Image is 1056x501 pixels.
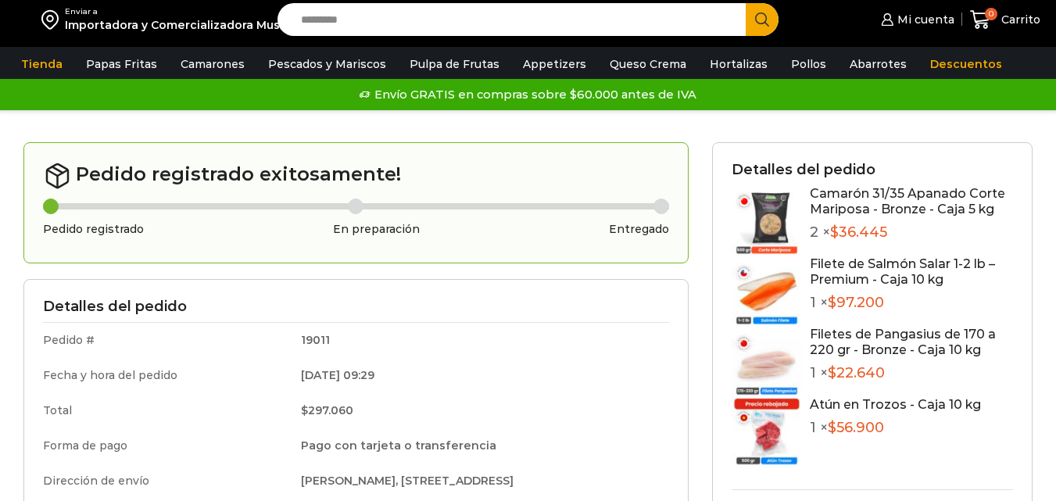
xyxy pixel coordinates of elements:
span: $ [828,294,836,311]
td: Pago con tarjeta o transferencia [290,428,669,463]
span: $ [301,403,308,417]
bdi: 297.060 [301,403,353,417]
a: Camarones [173,49,252,79]
h2: Pedido registrado exitosamente! [43,162,669,190]
span: $ [828,419,836,436]
span: Carrito [997,12,1040,27]
h3: En preparación [333,223,420,236]
td: Dirección de envío [43,463,290,499]
td: [PERSON_NAME], [STREET_ADDRESS] [290,463,669,499]
a: 0 Carrito [970,2,1040,38]
td: Pedido # [43,323,290,358]
a: Papas Fritas [78,49,165,79]
span: 0 [985,8,997,20]
button: Search button [746,3,779,36]
td: Fecha y hora del pedido [43,358,290,393]
h3: Pedido registrado [43,223,144,236]
span: $ [828,364,836,381]
div: Importadora y Comercializadora Musan Ltda [65,17,325,33]
span: $ [830,224,839,241]
p: 1 × [810,420,981,437]
a: Pollos [783,49,834,79]
a: Filete de Salmón Salar 1-2 lb – Premium - Caja 10 kg [810,256,995,286]
h3: Detalles del pedido [732,162,1013,179]
div: Enviar a [65,6,325,17]
a: Abarrotes [842,49,915,79]
td: 19011 [290,323,669,358]
p: 1 × [810,365,1013,382]
a: Descuentos [922,49,1010,79]
span: Mi cuenta [893,12,954,27]
td: Total [43,393,290,428]
a: Filetes de Pangasius de 170 a 220 gr - Bronze - Caja 10 kg [810,327,996,356]
a: Hortalizas [702,49,775,79]
h3: Detalles del pedido [43,299,669,316]
a: Pulpa de Frutas [402,49,507,79]
a: Tienda [13,49,70,79]
td: [DATE] 09:29 [290,358,669,393]
a: Pescados y Mariscos [260,49,394,79]
a: Camarón 31/35 Apanado Corte Mariposa - Bronze - Caja 5 kg [810,186,1005,216]
bdi: 56.900 [828,419,884,436]
a: Atún en Trozos - Caja 10 kg [810,397,981,412]
p: 1 × [810,295,1013,312]
bdi: 22.640 [828,364,885,381]
td: Forma de pago [43,428,290,463]
a: Mi cuenta [877,4,954,35]
bdi: 36.445 [830,224,887,241]
bdi: 97.200 [828,294,884,311]
h3: Entregado [609,223,669,236]
a: Queso Crema [602,49,694,79]
p: 2 × [810,224,1013,242]
a: Appetizers [515,49,594,79]
img: address-field-icon.svg [41,6,65,33]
